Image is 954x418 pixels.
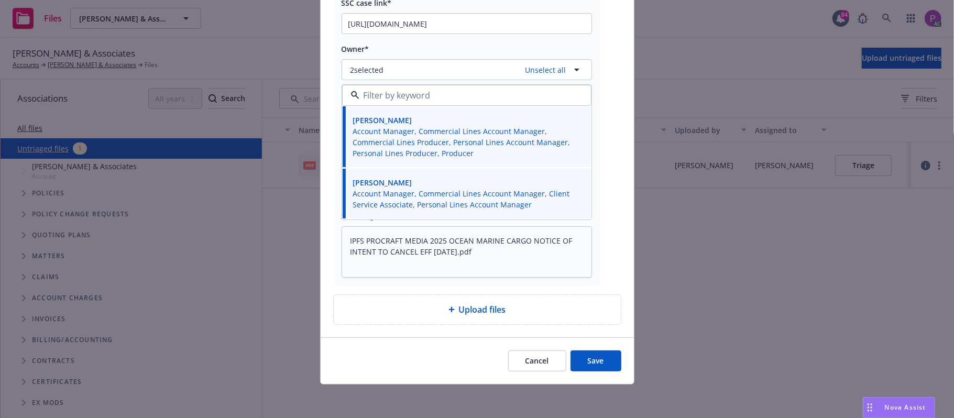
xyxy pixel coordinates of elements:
span: 2 selected [350,64,384,75]
div: Upload files [333,294,621,325]
button: 2selectedUnselect all [342,59,592,80]
div: Drag to move [863,398,876,417]
input: Copy ssc case link here... [342,14,591,34]
span: Account Manager, Commercial Lines Account Manager, Client Service Associate, Personal Lines Accou... [353,188,578,210]
textarea: IPFS PROCRAFT MEDIA 2025 OCEAN MARINE CARGO NOTICE OF INTENT TO CANCEL EFF [DATE].pdf [342,226,592,278]
button: Save [571,350,621,371]
span: Owner* [342,44,369,54]
button: Cancel [508,350,566,371]
span: Account Manager, Commercial Lines Account Manager, Commercial Lines Producer, Personal Lines Acco... [353,126,578,159]
strong: [PERSON_NAME] [353,178,412,188]
span: Nova Assist [885,403,926,412]
a: Unselect all [521,64,566,75]
strong: [PERSON_NAME] [353,115,412,125]
input: Filter by keyword [359,89,570,102]
button: Nova Assist [863,397,935,418]
span: Upload files [459,303,506,316]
